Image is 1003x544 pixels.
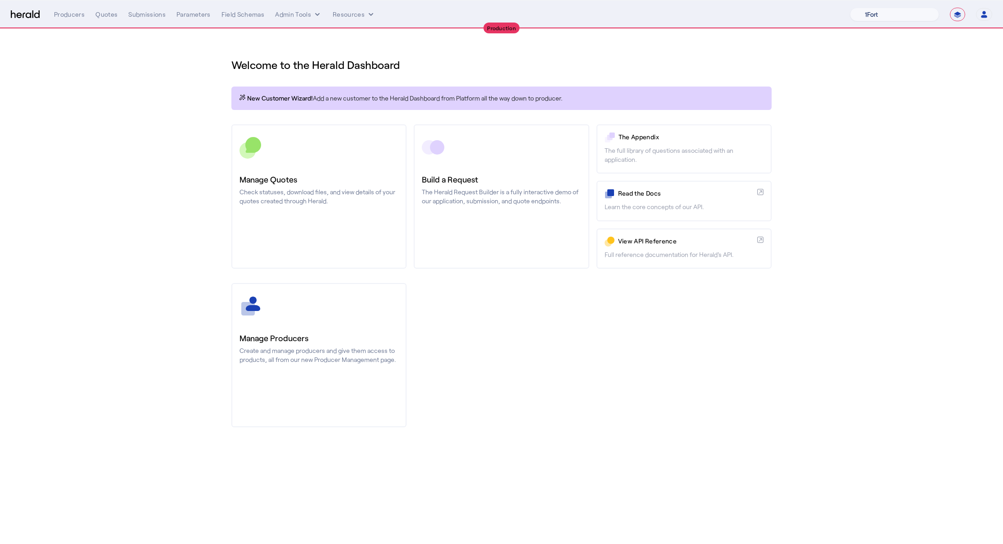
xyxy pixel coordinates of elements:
[422,187,581,206] p: The Herald Request Builder is a fully interactive demo of our application, submission, and quote ...
[239,94,764,103] p: Add a new customer to the Herald Dashboard from Platform all the way down to producer.
[54,10,85,19] div: Producers
[414,124,589,269] a: Build a RequestThe Herald Request Builder is a fully interactive demo of our application, submiss...
[596,181,772,221] a: Read the DocsLearn the core concepts of our API.
[605,146,764,164] p: The full library of questions associated with an application.
[239,173,398,186] h3: Manage Quotes
[618,189,754,198] p: Read the Docs
[275,10,322,19] button: internal dropdown menu
[333,10,375,19] button: Resources dropdown menu
[221,10,265,19] div: Field Schemas
[239,187,398,206] p: Check statuses, download files, and view details of your quotes created through Herald.
[596,229,772,269] a: View API ReferenceFull reference documentation for Herald's API.
[247,94,313,103] span: New Customer Wizard!
[596,124,772,174] a: The AppendixThe full library of questions associated with an application.
[483,23,520,33] div: Production
[239,332,398,344] h3: Manage Producers
[618,237,754,246] p: View API Reference
[176,10,211,19] div: Parameters
[95,10,117,19] div: Quotes
[605,250,764,259] p: Full reference documentation for Herald's API.
[128,10,166,19] div: Submissions
[605,202,764,211] p: Learn the core concepts of our API.
[231,58,772,72] h1: Welcome to the Herald Dashboard
[231,124,407,269] a: Manage QuotesCheck statuses, download files, and view details of your quotes created through Herald.
[422,173,581,186] h3: Build a Request
[239,346,398,364] p: Create and manage producers and give them access to products, all from our new Producer Managemen...
[11,10,40,19] img: Herald Logo
[231,283,407,427] a: Manage ProducersCreate and manage producers and give them access to products, all from our new Pr...
[619,133,764,142] p: The Appendix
